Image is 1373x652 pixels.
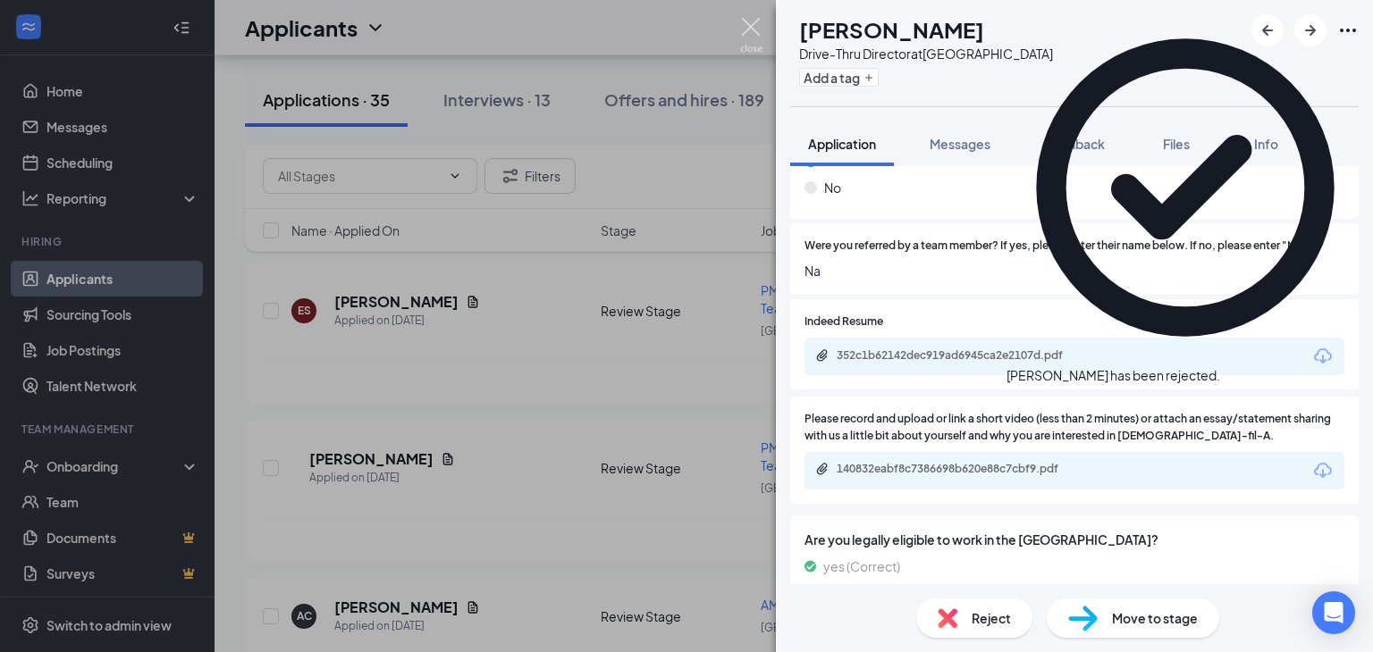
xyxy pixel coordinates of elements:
[1007,366,1220,385] div: [PERSON_NAME] has been rejected.
[799,14,984,45] h1: [PERSON_NAME]
[1112,608,1198,628] span: Move to stage
[1312,460,1334,481] svg: Download
[863,72,874,83] svg: Plus
[815,348,1105,365] a: Paperclip352c1b62142dec919ad6945ca2e2107d.pdf
[1007,9,1364,366] svg: CheckmarkCircle
[815,348,830,363] svg: Paperclip
[1312,591,1355,634] div: Open Intercom Messenger
[824,178,841,197] span: No
[804,261,1344,280] span: Na
[804,530,1344,549] span: Are you legally eligible to work in the [GEOGRAPHIC_DATA]?
[808,136,876,152] span: Application
[804,238,1311,255] span: Were you referred by a team member? If yes, please enter their name below. If no, please enter "NA."
[823,583,838,603] span: no
[972,608,1011,628] span: Reject
[823,556,900,576] span: yes (Correct)
[799,68,879,87] button: PlusAdd a tag
[837,348,1087,363] div: 352c1b62142dec919ad6945ca2e2107d.pdf
[804,313,883,330] span: Indeed Resume
[815,462,1105,479] a: Paperclip140832eabf8c7386698b620e88c7cbf9.pdf
[804,411,1344,445] span: Please record and upload or link a short video (less than 2 minutes) or attach an essay/statement...
[837,462,1087,476] div: 140832eabf8c7386698b620e88c7cbf9.pdf
[799,45,1053,63] div: Drive-Thru Director at [GEOGRAPHIC_DATA]
[815,462,830,476] svg: Paperclip
[930,136,990,152] span: Messages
